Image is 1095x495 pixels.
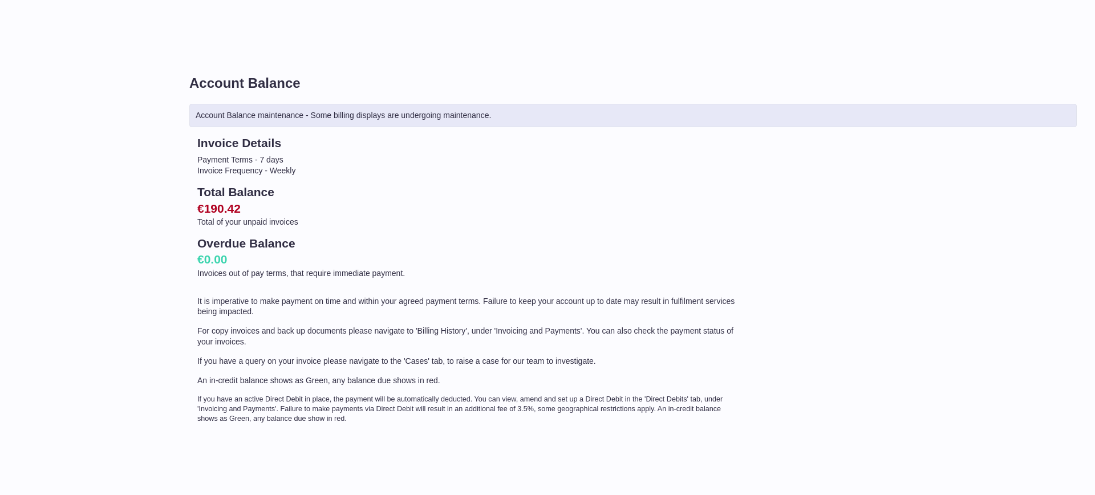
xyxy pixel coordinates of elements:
h2: Overdue Balance [197,236,740,251]
li: Invoice Frequency - Weekly [197,165,740,176]
div: Account Balance maintenance - Some billing displays are undergoing maintenance. [189,104,1077,127]
p: An in-credit balance shows as Green, any balance due shows in red. [197,375,740,386]
h1: Account Balance [189,74,1077,92]
h2: Total Balance [197,184,740,200]
h2: €190.42 [197,201,740,217]
p: If you have an active Direct Debit in place, the payment will be automatically deducted. You can ... [197,395,740,424]
p: Invoices out of pay terms, that require immediate payment. [197,268,740,279]
li: Payment Terms - 7 days [197,155,740,165]
h2: €0.00 [197,251,740,267]
p: Total of your unpaid invoices [197,217,740,228]
p: For copy invoices and back up documents please navigate to 'Billing History', under 'Invoicing an... [197,326,740,347]
p: If you have a query on your invoice please navigate to the 'Cases' tab, to raise a case for our t... [197,356,740,367]
p: It is imperative to make payment on time and within your agreed payment terms. Failure to keep yo... [197,296,740,318]
h2: Invoice Details [197,135,740,151]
